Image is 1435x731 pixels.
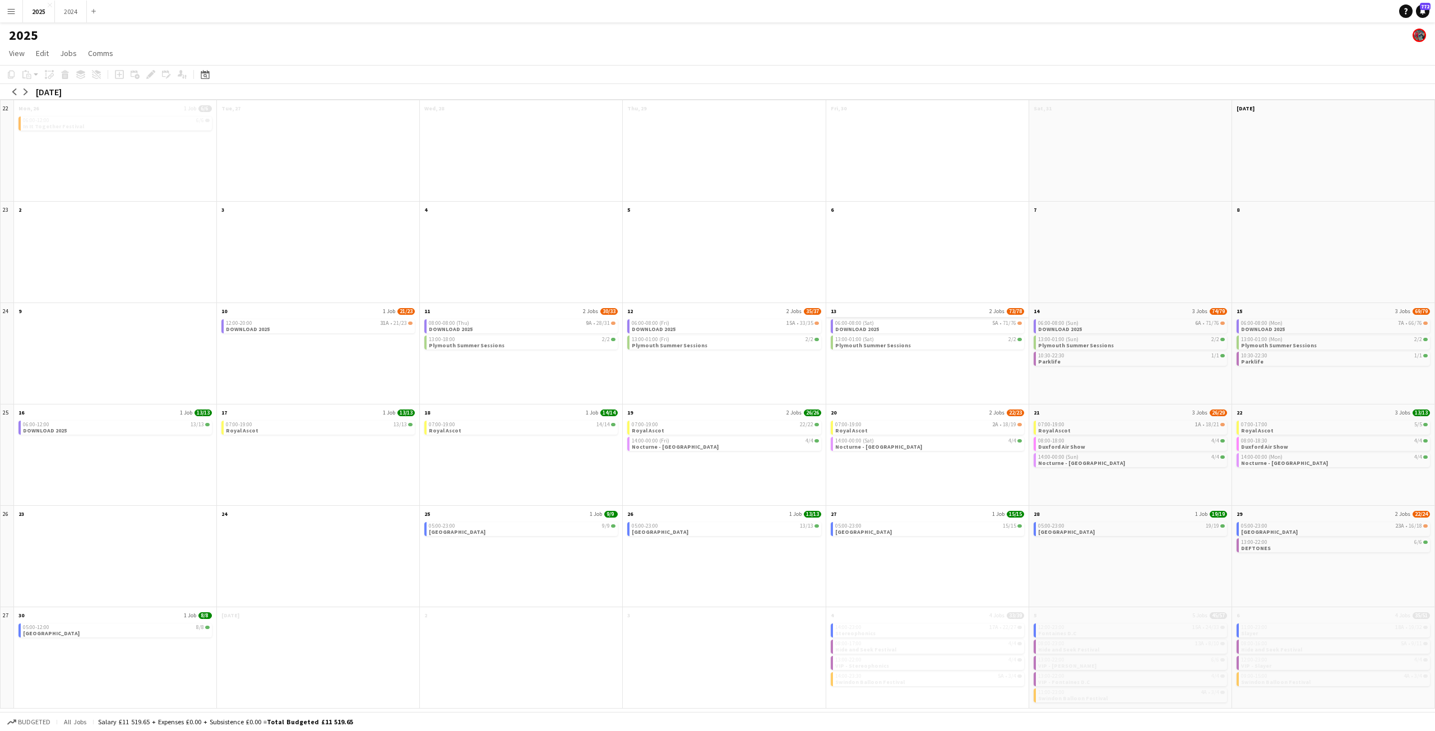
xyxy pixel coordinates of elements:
[835,641,862,646] span: 08:00-17:00
[1192,625,1201,630] span: 15A
[1038,353,1064,358] span: 10:30-22:30
[226,320,413,326] div: •
[1414,438,1422,444] span: 4/4
[786,409,802,416] span: 2 Jobs
[1195,422,1201,427] span: 1A
[1,404,14,506] div: 25
[1237,510,1242,518] span: 29
[1241,320,1428,326] div: •
[1414,353,1422,358] span: 1/1
[1220,524,1225,528] span: 19/19
[1192,612,1207,619] span: 5 Jobs
[36,86,62,97] div: [DATE]
[1413,612,1430,619] span: 35/51
[1038,528,1095,536] span: Glastonbury
[1038,641,1064,646] span: 08:00-23:00
[184,105,196,112] span: 1 Job
[23,118,49,123] span: 06:00-12:00
[205,423,210,426] span: 13/13
[989,612,1004,619] span: 4 Jobs
[627,510,633,518] span: 26
[1038,523,1064,529] span: 05:00-23:00
[55,1,87,22] button: 2024
[632,325,675,333] span: DOWNLOAD 2025
[1211,353,1219,358] span: 1/1
[1241,641,1428,646] div: •
[383,308,395,315] span: 1 Job
[184,612,196,619] span: 1 Job
[1038,427,1071,434] span: Royal Ascot
[835,625,1022,630] div: •
[835,657,862,663] span: 13:00-22:00
[429,320,615,326] div: •
[1038,358,1061,365] span: Parklife
[1034,510,1039,518] span: 28
[1034,206,1036,213] span: 7
[1038,641,1225,646] div: •
[789,510,802,518] span: 1 Job
[1398,320,1404,326] span: 7A
[989,308,1004,315] span: 2 Jobs
[205,119,210,122] span: 6/6
[800,422,813,427] span: 22/22
[1192,308,1207,315] span: 3 Jobs
[1206,422,1219,427] span: 18/21
[1220,354,1225,357] span: 1/1
[1241,646,1302,653] span: Hide and Seek Festival
[1416,4,1429,18] a: 772
[1241,454,1283,460] span: 14:00-00:00 (Mon)
[23,630,80,637] span: Glastonbury
[1423,354,1428,357] span: 1/1
[424,105,444,112] span: Wed, 28
[786,320,795,326] span: 15A
[1017,626,1022,629] span: 22/27
[1038,337,1078,342] span: 13:00-01:00 (Sun)
[1206,523,1219,529] span: 19/19
[1237,409,1242,416] span: 22
[424,206,427,213] span: 4
[632,528,688,536] span: Glastonbury
[835,422,862,427] span: 07:00-19:00
[31,46,53,60] a: Edit
[1038,646,1099,653] span: Hide and Seek Festival
[84,46,118,60] a: Comms
[1210,511,1227,518] span: 19/19
[1038,625,1064,630] span: 12:00-23:00
[1210,308,1227,315] span: 74/79
[1038,422,1225,427] div: •
[831,206,834,213] span: 6
[1241,523,1267,529] span: 05:00-23:00
[23,422,49,427] span: 06:00-12:00
[835,342,911,349] span: Plymouth Summer Sessions
[1,202,14,303] div: 23
[835,427,868,434] span: Royal Ascot
[800,320,813,326] span: 33/35
[1241,641,1267,646] span: 08:00-16:00
[226,325,270,333] span: DOWNLOAD 2025
[627,612,630,619] span: 3
[1395,625,1404,630] span: 18A
[814,338,819,341] span: 2/2
[18,510,24,518] span: 23
[1206,320,1219,326] span: 71/76
[1241,539,1267,545] span: 13:00-22:00
[1220,338,1225,341] span: 2/2
[1241,320,1283,326] span: 06:00-08:00 (Mon)
[814,322,819,325] span: 33/35
[23,1,55,22] button: 2025
[1413,29,1426,42] app-user-avatar: Lucia Aguirre de Potter
[611,524,615,528] span: 9/9
[1017,524,1022,528] span: 15/15
[18,308,21,315] span: 9
[1241,523,1428,529] div: •
[583,308,598,315] span: 2 Jobs
[835,625,862,630] span: 14:00-23:00
[602,523,610,529] span: 9/9
[1017,439,1022,443] span: 4/4
[1003,320,1016,326] span: 71/76
[835,523,862,529] span: 05:00-23:00
[1241,342,1317,349] span: Plymouth Summer Sessions
[1220,626,1225,629] span: 24/33
[1220,642,1225,645] span: 8/10
[9,48,25,58] span: View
